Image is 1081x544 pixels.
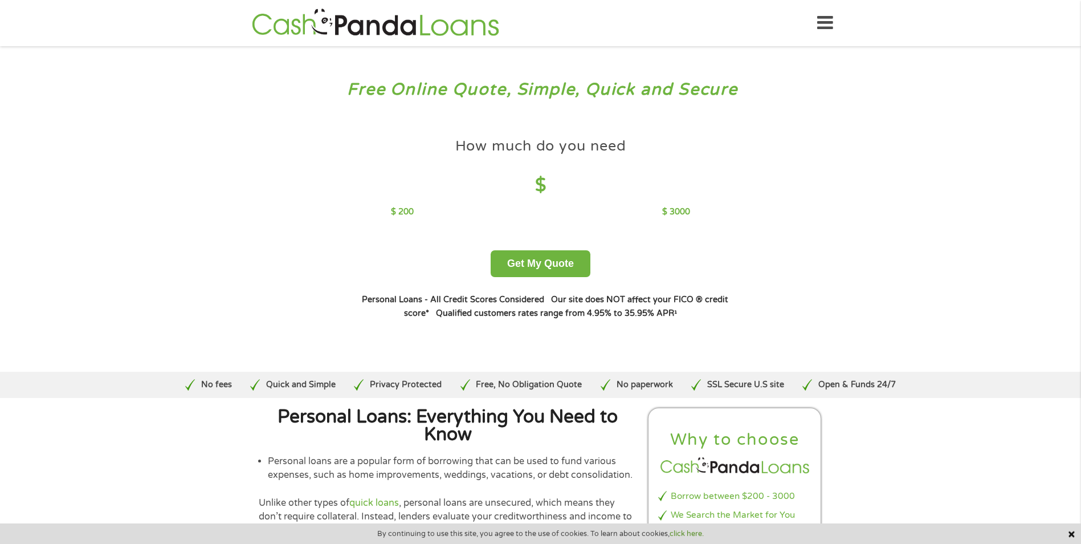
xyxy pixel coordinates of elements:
li: Personal loans are a popular form of borrowing that can be used to fund various expenses, such as... [268,454,637,482]
h2: Personal Loans: Everything You Need to Know [259,408,637,444]
p: Free, No Obligation Quote [476,379,582,391]
button: Get My Quote [491,250,590,277]
span: By continuing to use this site, you agree to the use of cookies. To learn about cookies, [377,530,704,538]
li: Borrow between $200 - 3000 [658,490,812,503]
a: click here. [670,529,704,538]
p: $ 200 [391,206,414,218]
p: Privacy Protected [370,379,442,391]
strong: Our site does NOT affect your FICO ® credit score* [404,295,728,318]
p: No fees [201,379,232,391]
a: quick loans [349,497,399,509]
p: $ 3000 [662,206,690,218]
p: Unlike other types of , personal loans are unsecured, which means they don’t require collateral. ... [259,496,637,538]
h4: How much do you need [455,137,626,156]
strong: Qualified customers rates range from 4.95% to 35.95% APR¹ [436,308,677,318]
li: We Search the Market for You [658,509,812,522]
h3: Free Online Quote, Simple, Quick and Secure [33,79,1049,100]
img: GetLoanNow Logo [248,7,503,39]
p: Quick and Simple [266,379,336,391]
p: SSL Secure U.S site [707,379,784,391]
p: No paperwork [617,379,673,391]
h4: $ [391,174,690,197]
h2: Why to choose [658,429,812,450]
p: Open & Funds 24/7 [818,379,896,391]
strong: Personal Loans - All Credit Scores Considered [362,295,544,305]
